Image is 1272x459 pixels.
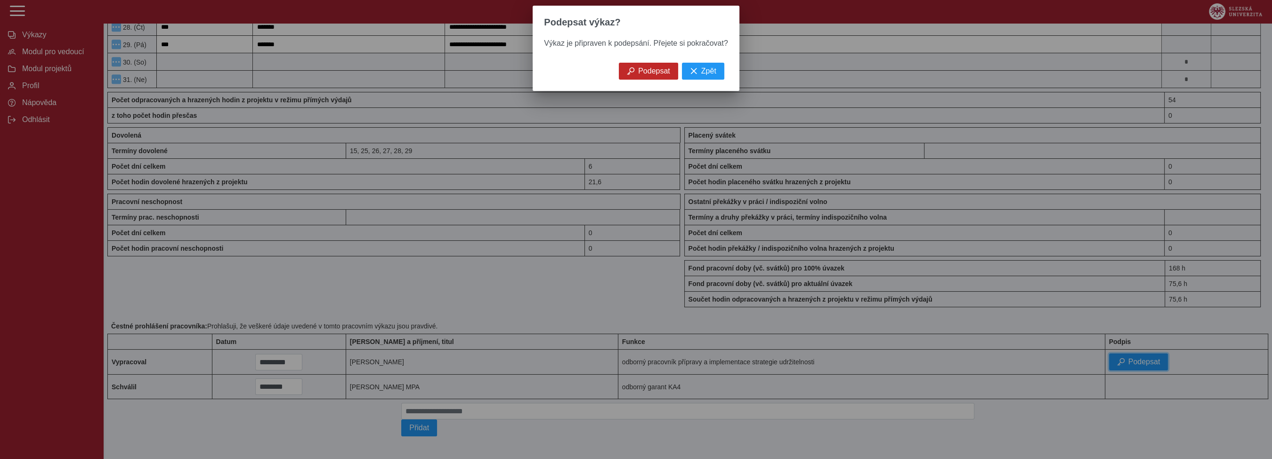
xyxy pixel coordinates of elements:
[638,67,670,75] span: Podepsat
[544,17,620,28] span: Podepsat výkaz?
[544,39,728,47] span: Výkaz je připraven k podepsání. Přejete si pokračovat?
[682,63,724,80] button: Zpět
[701,67,716,75] span: Zpět
[619,63,678,80] button: Podepsat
